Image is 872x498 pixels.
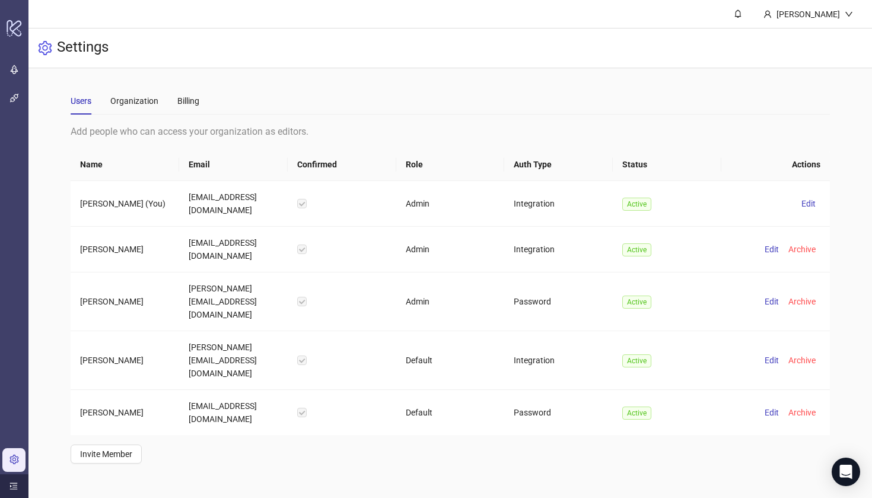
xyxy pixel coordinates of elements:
[177,94,199,107] div: Billing
[613,148,721,181] th: Status
[765,297,779,306] span: Edit
[57,38,109,58] h3: Settings
[71,181,179,227] td: [PERSON_NAME] (You)
[396,331,505,390] td: Default
[760,294,784,309] button: Edit
[760,405,784,420] button: Edit
[622,354,651,367] span: Active
[504,227,613,272] td: Integration
[763,10,772,18] span: user
[9,482,18,490] span: menu-unfold
[788,408,816,417] span: Archive
[71,94,91,107] div: Users
[622,407,651,420] span: Active
[784,405,820,420] button: Archive
[179,390,288,435] td: [EMAIL_ADDRESS][DOMAIN_NAME]
[788,356,816,365] span: Archive
[784,294,820,309] button: Archive
[784,353,820,367] button: Archive
[788,297,816,306] span: Archive
[765,408,779,417] span: Edit
[71,227,179,272] td: [PERSON_NAME]
[179,227,288,272] td: [EMAIL_ADDRESS][DOMAIN_NAME]
[765,245,779,254] span: Edit
[71,272,179,331] td: [PERSON_NAME]
[622,296,651,309] span: Active
[788,245,816,254] span: Archive
[504,148,613,181] th: Auth Type
[71,445,142,464] button: Invite Member
[832,458,860,486] div: Open Intercom Messenger
[504,390,613,435] td: Password
[71,148,179,181] th: Name
[38,41,52,55] span: setting
[288,148,396,181] th: Confirmed
[845,10,853,18] span: down
[396,227,505,272] td: Admin
[179,148,288,181] th: Email
[179,181,288,227] td: [EMAIL_ADDRESS][DOMAIN_NAME]
[622,198,651,211] span: Active
[179,272,288,331] td: [PERSON_NAME][EMAIL_ADDRESS][DOMAIN_NAME]
[71,390,179,435] td: [PERSON_NAME]
[179,331,288,390] td: [PERSON_NAME][EMAIL_ADDRESS][DOMAIN_NAME]
[504,331,613,390] td: Integration
[110,94,158,107] div: Organization
[71,331,179,390] td: [PERSON_NAME]
[760,242,784,256] button: Edit
[396,181,505,227] td: Admin
[504,181,613,227] td: Integration
[396,390,505,435] td: Default
[71,124,830,139] div: Add people who can access your organization as editors.
[797,196,820,211] button: Edit
[801,199,816,208] span: Edit
[765,356,779,365] span: Edit
[784,242,820,256] button: Archive
[80,449,132,459] span: Invite Member
[772,8,845,21] div: [PERSON_NAME]
[504,272,613,331] td: Password
[734,9,742,18] span: bell
[760,353,784,367] button: Edit
[396,272,505,331] td: Admin
[396,148,505,181] th: Role
[721,148,830,181] th: Actions
[622,243,651,256] span: Active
